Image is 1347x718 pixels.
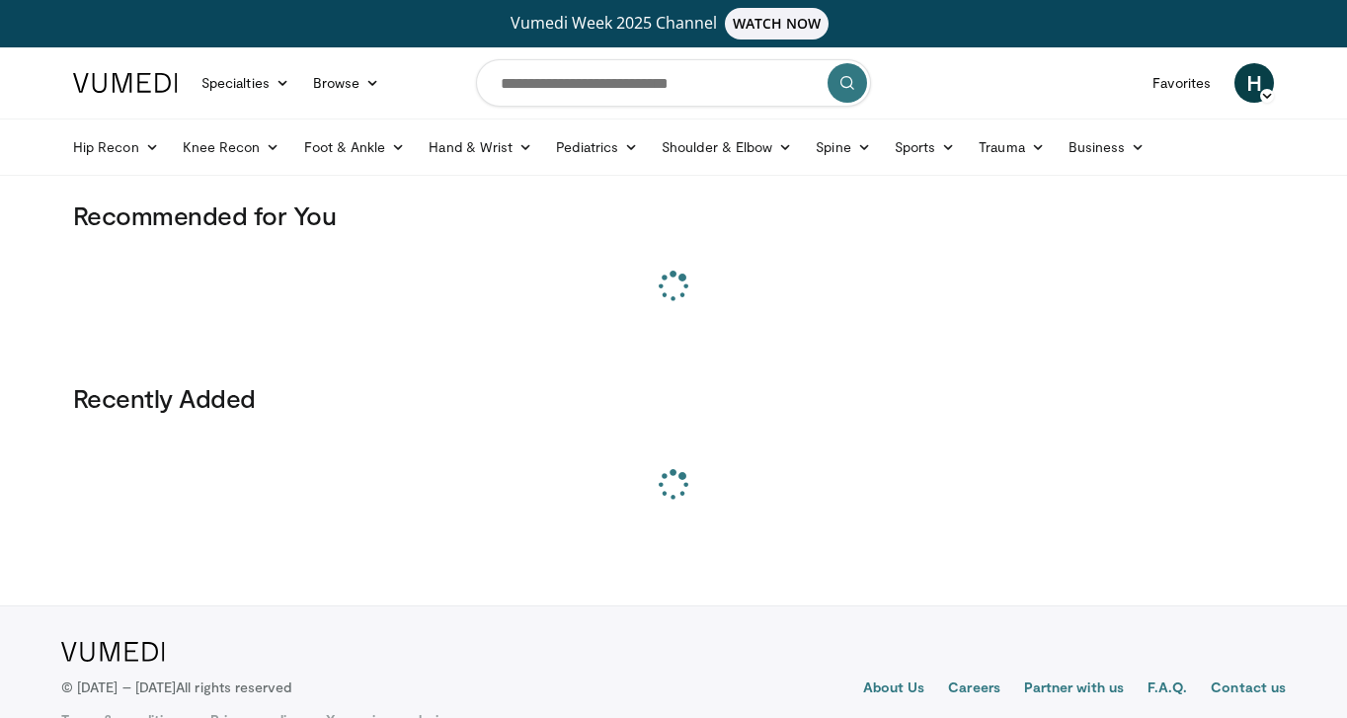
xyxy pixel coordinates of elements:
[967,127,1057,167] a: Trauma
[1057,127,1157,167] a: Business
[650,127,804,167] a: Shoulder & Elbow
[301,63,392,103] a: Browse
[1211,678,1286,701] a: Contact us
[804,127,882,167] a: Spine
[73,382,1274,414] h3: Recently Added
[1141,63,1223,103] a: Favorites
[725,8,830,40] span: WATCH NOW
[76,8,1271,40] a: Vumedi Week 2025 ChannelWATCH NOW
[417,127,544,167] a: Hand & Wrist
[476,59,871,107] input: Search topics, interventions
[948,678,1000,701] a: Careers
[171,127,292,167] a: Knee Recon
[883,127,968,167] a: Sports
[73,199,1274,231] h3: Recommended for You
[1148,678,1187,701] a: F.A.Q.
[73,73,178,93] img: VuMedi Logo
[61,127,171,167] a: Hip Recon
[544,127,650,167] a: Pediatrics
[190,63,301,103] a: Specialties
[1024,678,1124,701] a: Partner with us
[61,678,292,697] p: © [DATE] – [DATE]
[292,127,418,167] a: Foot & Ankle
[61,642,165,662] img: VuMedi Logo
[176,678,291,695] span: All rights reserved
[863,678,925,701] a: About Us
[1234,63,1274,103] a: H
